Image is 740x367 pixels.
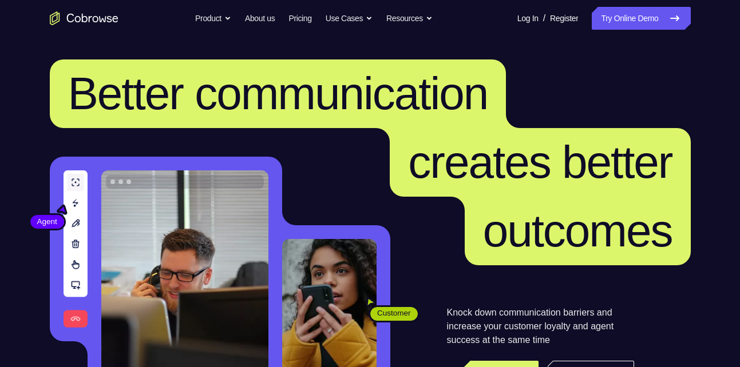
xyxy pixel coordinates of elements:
[288,7,311,30] a: Pricing
[543,11,545,25] span: /
[517,7,539,30] a: Log In
[195,7,231,30] button: Product
[68,68,488,119] span: Better communication
[50,11,118,25] a: Go to the home page
[326,7,373,30] button: Use Cases
[550,7,578,30] a: Register
[408,137,672,188] span: creates better
[592,7,690,30] a: Try Online Demo
[245,7,275,30] a: About us
[386,7,433,30] button: Resources
[483,205,672,256] span: outcomes
[447,306,634,347] p: Knock down communication barriers and increase your customer loyalty and agent success at the sam...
